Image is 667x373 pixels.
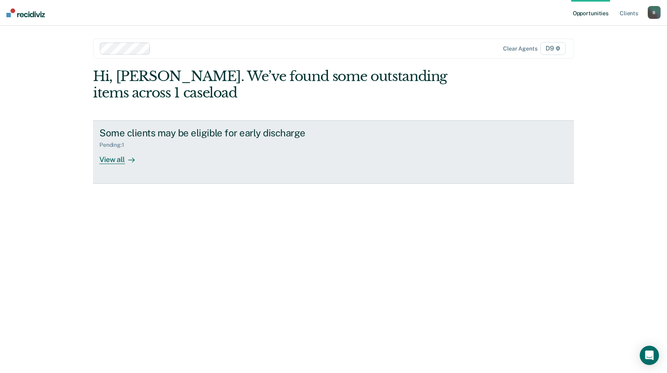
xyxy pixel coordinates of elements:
[640,346,659,365] div: Open Intercom Messenger
[93,68,478,101] div: Hi, [PERSON_NAME]. We’ve found some outstanding items across 1 caseload
[648,6,661,19] button: B
[6,8,45,17] img: Recidiviz
[540,42,566,55] span: D9
[99,148,144,164] div: View all
[503,45,537,52] div: Clear agents
[99,142,131,148] div: Pending : 1
[99,127,381,139] div: Some clients may be eligible for early discharge
[93,120,574,184] a: Some clients may be eligible for early dischargePending:1View all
